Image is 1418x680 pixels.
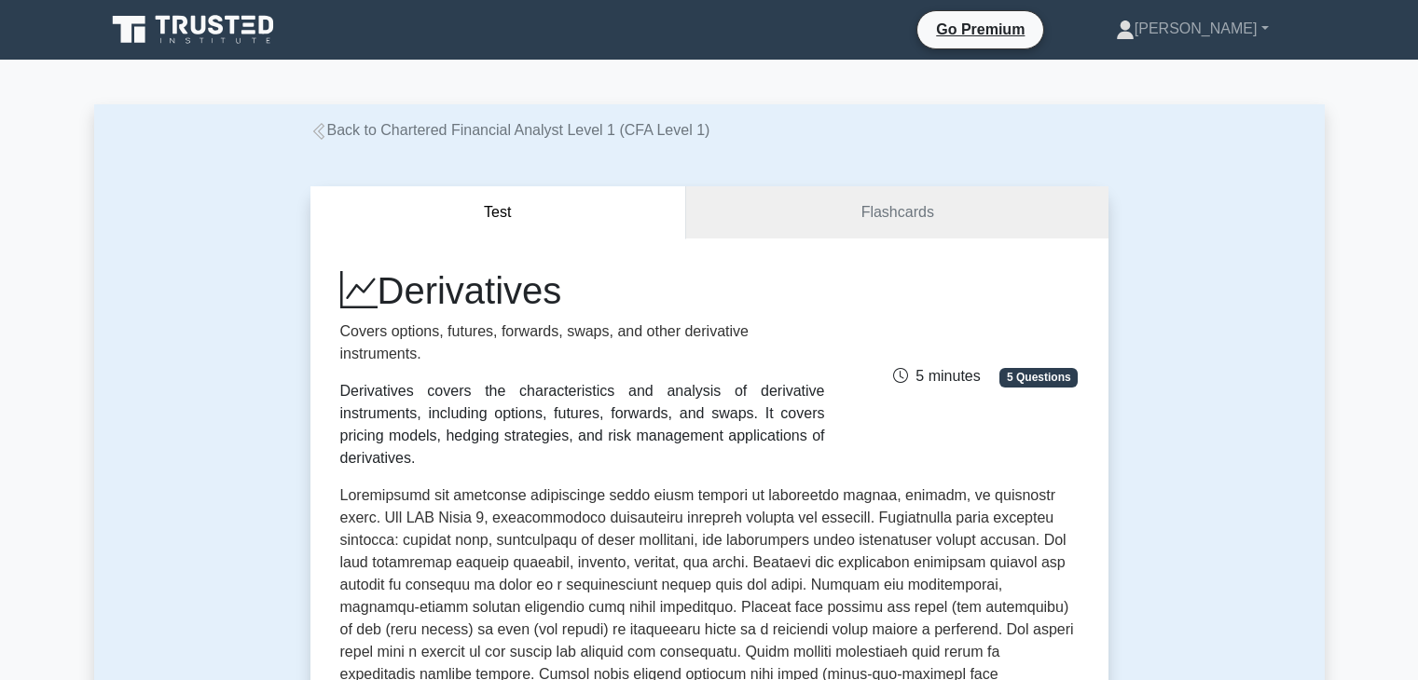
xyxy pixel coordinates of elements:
[310,186,687,239] button: Test
[686,186,1108,239] a: Flashcards
[340,320,825,365] p: Covers options, futures, forwards, swaps, and other derivative instruments.
[340,268,825,313] h1: Derivatives
[310,122,710,138] a: Back to Chartered Financial Analyst Level 1 (CFA Level 1)
[925,18,1036,41] a: Go Premium
[999,368,1078,387] span: 5 Questions
[340,380,825,469] div: Derivatives covers the characteristics and analysis of derivative instruments, including options,...
[1071,10,1314,48] a: [PERSON_NAME]
[893,368,980,384] span: 5 minutes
